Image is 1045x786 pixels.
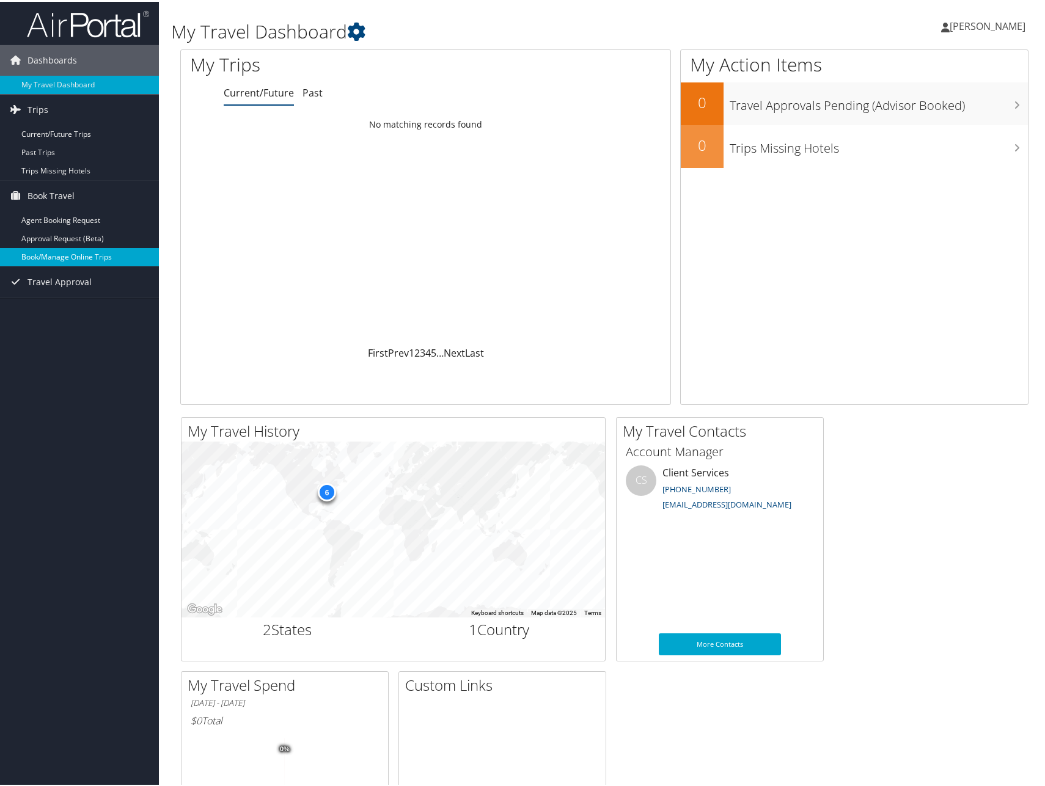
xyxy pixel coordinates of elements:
button: Keyboard shortcuts [471,607,524,616]
span: Map data ©2025 [531,608,577,614]
h2: States [191,617,384,638]
h2: My Travel History [188,419,605,440]
span: Book Travel [28,179,75,209]
a: 1 [409,344,414,358]
h3: Trips Missing Hotels [730,132,1028,155]
a: Past [302,84,323,98]
a: More Contacts [659,631,781,653]
span: Dashboards [28,43,77,74]
span: $0 [191,712,202,726]
h2: My Travel Contacts [623,419,823,440]
h2: Custom Links [405,673,606,694]
li: Client Services [620,464,820,514]
h3: Account Manager [626,442,814,459]
tspan: 0% [280,744,290,751]
a: [PHONE_NUMBER] [662,482,731,493]
td: No matching records found [181,112,670,134]
h2: 0 [681,90,724,111]
a: [EMAIL_ADDRESS][DOMAIN_NAME] [662,497,791,508]
span: Travel Approval [28,265,92,296]
h2: Country [403,617,596,638]
a: 3 [420,344,425,358]
a: 2 [414,344,420,358]
img: Google [185,600,225,616]
a: 0Trips Missing Hotels [681,123,1028,166]
a: First [368,344,388,358]
a: Current/Future [224,84,294,98]
h1: My Action Items [681,50,1028,76]
a: [PERSON_NAME] [941,6,1038,43]
h1: My Trips [190,50,457,76]
h6: [DATE] - [DATE] [191,696,379,707]
span: 2 [263,617,271,638]
a: 0Travel Approvals Pending (Advisor Booked) [681,81,1028,123]
a: Terms (opens in new tab) [584,608,601,614]
h6: Total [191,712,379,726]
h1: My Travel Dashboard [171,17,749,43]
img: airportal-logo.png [27,8,149,37]
span: Trips [28,93,48,123]
a: Last [465,344,484,358]
h2: My Travel Spend [188,673,388,694]
h3: Travel Approvals Pending (Advisor Booked) [730,89,1028,112]
span: 1 [469,617,477,638]
span: … [436,344,444,358]
div: CS [626,464,656,494]
div: 6 [317,481,335,500]
a: Next [444,344,465,358]
a: 5 [431,344,436,358]
a: Prev [388,344,409,358]
span: [PERSON_NAME] [950,18,1025,31]
a: Open this area in Google Maps (opens a new window) [185,600,225,616]
a: 4 [425,344,431,358]
h2: 0 [681,133,724,154]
